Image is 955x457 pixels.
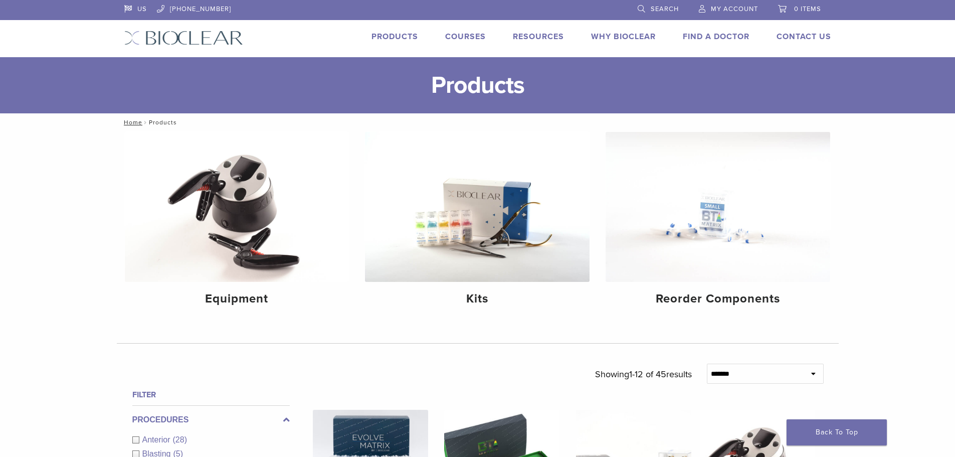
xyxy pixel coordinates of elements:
[445,32,486,42] a: Courses
[777,32,831,42] a: Contact Us
[595,364,692,385] p: Showing results
[373,290,582,308] h4: Kits
[711,5,758,13] span: My Account
[614,290,822,308] h4: Reorder Components
[591,32,656,42] a: Why Bioclear
[787,419,887,445] a: Back To Top
[117,113,839,131] nav: Products
[365,132,590,315] a: Kits
[651,5,679,13] span: Search
[132,389,290,401] h4: Filter
[142,120,149,125] span: /
[121,119,142,126] a: Home
[629,369,666,380] span: 1-12 of 45
[365,132,590,282] img: Kits
[794,5,821,13] span: 0 items
[132,414,290,426] label: Procedures
[606,132,830,315] a: Reorder Components
[606,132,830,282] img: Reorder Components
[125,132,349,282] img: Equipment
[133,290,341,308] h4: Equipment
[124,31,243,45] img: Bioclear
[125,132,349,315] a: Equipment
[142,435,173,444] span: Anterior
[513,32,564,42] a: Resources
[683,32,749,42] a: Find A Doctor
[173,435,187,444] span: (28)
[371,32,418,42] a: Products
